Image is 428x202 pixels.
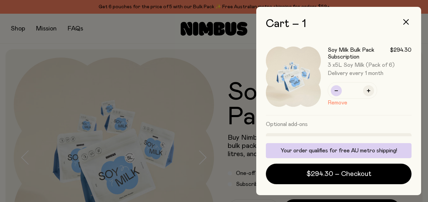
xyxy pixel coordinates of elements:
button: $294.30 – Checkout [266,164,412,184]
h3: Soy Milk Bulk Pack Subscription [328,47,390,60]
span: Delivery every 1 month [328,70,412,77]
button: Remove [328,99,347,107]
p: Your order qualifies for free AU metro shipping! [270,147,407,154]
span: $294.30 – Checkout [306,169,371,179]
span: $294.30 [390,47,412,60]
span: 5L Soy Milk (Pack of 6) [335,62,395,68]
span: 3 x [328,62,335,68]
h2: Cart – 1 [266,18,412,30]
h3: Optional add-ons [266,115,412,133]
